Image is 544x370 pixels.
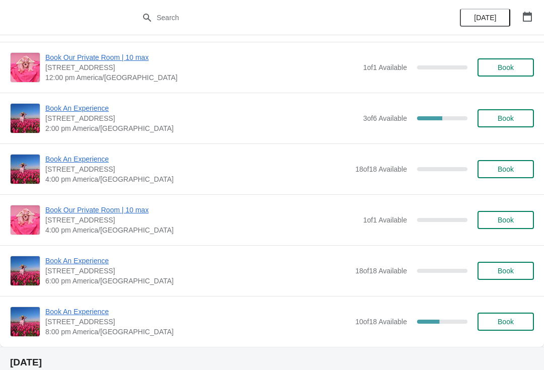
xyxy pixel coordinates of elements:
[45,266,350,276] span: [STREET_ADDRESS]
[498,267,514,275] span: Book
[355,267,407,275] span: 18 of 18 Available
[11,256,40,285] img: Book An Experience | 1815 North Milwaukee Avenue, Chicago, IL, USA | 6:00 pm America/Chicago
[45,103,358,113] span: Book An Experience
[45,174,350,184] span: 4:00 pm America/[GEOGRAPHIC_DATA]
[45,276,350,286] span: 6:00 pm America/[GEOGRAPHIC_DATA]
[474,14,496,22] span: [DATE]
[45,225,358,235] span: 4:00 pm America/[GEOGRAPHIC_DATA]
[478,262,534,280] button: Book
[45,164,350,174] span: [STREET_ADDRESS]
[363,114,407,122] span: 3 of 6 Available
[478,160,534,178] button: Book
[11,104,40,133] img: Book An Experience | 1815 North Milwaukee Avenue, Chicago, IL, USA | 2:00 pm America/Chicago
[498,216,514,224] span: Book
[156,9,408,27] input: Search
[45,154,350,164] span: Book An Experience
[478,58,534,77] button: Book
[478,211,534,229] button: Book
[45,256,350,266] span: Book An Experience
[478,313,534,331] button: Book
[45,72,358,83] span: 12:00 pm America/[GEOGRAPHIC_DATA]
[11,155,40,184] img: Book An Experience | 1815 North Milwaukee Avenue, Chicago, IL, USA | 4:00 pm America/Chicago
[45,215,358,225] span: [STREET_ADDRESS]
[11,205,40,235] img: Book Our Private Room | 10 max | 1815 N. Milwaukee Ave., Chicago, IL 60647 | 4:00 pm America/Chicago
[460,9,510,27] button: [DATE]
[498,318,514,326] span: Book
[355,318,407,326] span: 10 of 18 Available
[45,317,350,327] span: [STREET_ADDRESS]
[355,165,407,173] span: 18 of 18 Available
[45,327,350,337] span: 8:00 pm America/[GEOGRAPHIC_DATA]
[45,205,358,215] span: Book Our Private Room | 10 max
[498,165,514,173] span: Book
[11,53,40,82] img: Book Our Private Room | 10 max | 1815 N. Milwaukee Ave., Chicago, IL 60647 | 12:00 pm America/Chi...
[363,216,407,224] span: 1 of 1 Available
[11,307,40,336] img: Book An Experience | 1815 North Milwaukee Avenue, Chicago, IL, USA | 8:00 pm America/Chicago
[45,62,358,72] span: [STREET_ADDRESS]
[45,123,358,133] span: 2:00 pm America/[GEOGRAPHIC_DATA]
[478,109,534,127] button: Book
[45,52,358,62] span: Book Our Private Room | 10 max
[498,114,514,122] span: Book
[498,63,514,71] span: Book
[363,63,407,71] span: 1 of 1 Available
[45,307,350,317] span: Book An Experience
[45,113,358,123] span: [STREET_ADDRESS]
[10,357,534,367] h2: [DATE]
